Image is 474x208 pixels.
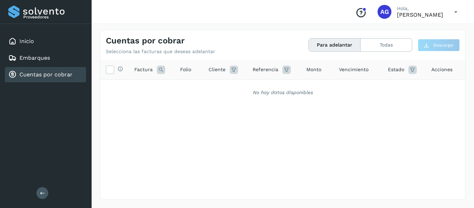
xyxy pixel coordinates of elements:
span: Acciones [431,66,452,73]
span: Monto [306,66,321,73]
span: Folio [180,66,191,73]
a: Inicio [19,38,34,44]
div: Cuentas por cobrar [5,67,86,82]
h4: Cuentas por cobrar [106,36,185,46]
div: Embarques [5,50,86,66]
span: Estado [388,66,404,73]
p: Proveedores [23,15,83,19]
span: Vencimiento [339,66,369,73]
button: Descargar [418,39,460,51]
p: Hola, [397,6,443,11]
a: Cuentas por cobrar [19,71,73,78]
a: Embarques [19,55,50,61]
span: Descargar [433,42,454,48]
div: No hay datos disponibles [109,89,456,96]
p: Selecciona las facturas que deseas adelantar [106,49,215,55]
div: Inicio [5,34,86,49]
p: ALFONSO García Flores [397,11,443,18]
span: Factura [134,66,153,73]
button: Todas [361,39,412,51]
span: Cliente [209,66,226,73]
button: Para adelantar [309,39,361,51]
span: Referencia [253,66,278,73]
